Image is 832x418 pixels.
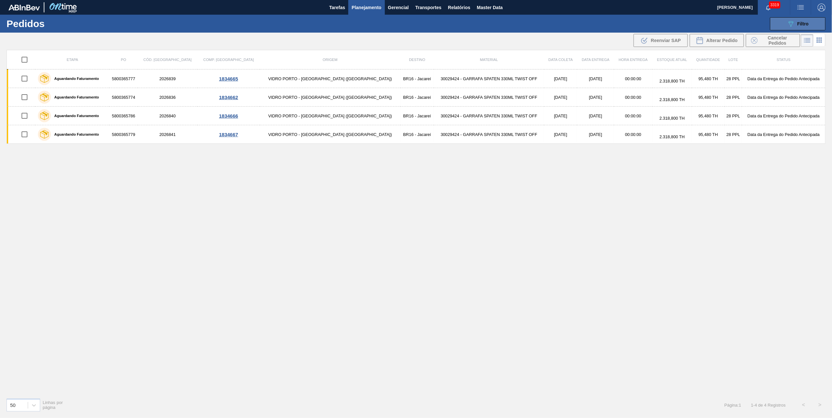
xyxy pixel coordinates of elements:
label: Aguardando Faturamento [51,77,99,81]
span: Lote [729,58,738,62]
span: Reenviar SAP [651,38,681,43]
img: TNhmsLtSVTkK8tSr43FrP2fwEKptu5GPRR3wAAAABJRU5ErkJggg== [8,5,40,10]
td: 28 PPL [725,69,742,88]
td: 30029424 - GARRAFA SPATEN 330ML TWIST OFF [434,88,544,107]
td: 00:00:00 [614,88,652,107]
td: [DATE] [544,69,577,88]
td: [DATE] [577,125,614,144]
span: Destino [409,58,425,62]
span: Origem [323,58,338,62]
div: Cancelar Pedidos em Massa [746,34,800,47]
td: 5800365786 [109,107,137,125]
span: Filtro [797,21,809,26]
td: Data da Entrega do Pedido Antecipada [742,125,825,144]
span: Página : 1 [724,403,741,408]
span: 1 - 4 de 4 Registros [751,403,786,408]
td: 5800365777 [109,69,137,88]
span: 2.318,800 TH [659,116,684,121]
a: Aguardando Faturamento58003657742026836VIDRO PORTO - [GEOGRAPHIC_DATA] ([GEOGRAPHIC_DATA])BR16 - ... [7,88,825,107]
td: VIDRO PORTO - [GEOGRAPHIC_DATA] ([GEOGRAPHIC_DATA]) [260,69,400,88]
td: 2026841 [138,125,197,144]
td: 00:00:00 [614,69,652,88]
div: Reenviar SAP [634,34,688,47]
td: 5800365779 [109,125,137,144]
span: Cód. [GEOGRAPHIC_DATA] [143,58,192,62]
td: [DATE] [577,88,614,107]
span: Data entrega [582,58,609,62]
span: Material [480,58,498,62]
td: VIDRO PORTO - [GEOGRAPHIC_DATA] ([GEOGRAPHIC_DATA]) [260,125,400,144]
span: Linhas por página [43,400,63,410]
td: [DATE] [544,107,577,125]
label: Aguardando Faturamento [51,132,99,136]
span: Cancelar Pedidos [760,35,795,46]
td: 5800365774 [109,88,137,107]
button: < [795,397,812,413]
span: Status [777,58,790,62]
span: PO [121,58,126,62]
span: Hora Entrega [619,58,648,62]
div: Visão em Cards [813,34,825,47]
td: 95,480 TH [692,88,725,107]
td: BR16 - Jacareí [400,88,434,107]
span: 3319 [769,1,780,8]
span: Master Data [477,4,503,11]
td: 95,480 TH [692,125,725,144]
label: Aguardando Faturamento [51,114,99,118]
td: 00:00:00 [614,125,652,144]
td: [DATE] [544,88,577,107]
div: 1834667 [198,132,259,137]
a: Aguardando Faturamento58003657862026840VIDRO PORTO - [GEOGRAPHIC_DATA] ([GEOGRAPHIC_DATA])BR16 - ... [7,107,825,125]
td: 30029424 - GARRAFA SPATEN 330ML TWIST OFF [434,125,544,144]
div: 1834665 [198,76,259,82]
button: Filtro [770,17,825,30]
span: 2.318,800 TH [659,79,684,83]
td: VIDRO PORTO - [GEOGRAPHIC_DATA] ([GEOGRAPHIC_DATA]) [260,88,400,107]
td: 28 PPL [725,88,742,107]
span: Planejamento [352,4,381,11]
td: BR16 - Jacareí [400,69,434,88]
td: [DATE] [577,107,614,125]
span: Transportes [415,4,441,11]
td: 2026836 [138,88,197,107]
td: 2026840 [138,107,197,125]
td: [DATE] [544,125,577,144]
td: [DATE] [577,69,614,88]
span: Tarefas [329,4,345,11]
div: 1834666 [198,113,259,119]
span: 2.318,800 TH [659,97,684,102]
td: 2026839 [138,69,197,88]
span: Data coleta [548,58,573,62]
span: Comp. [GEOGRAPHIC_DATA] [203,58,254,62]
span: Etapa [67,58,78,62]
span: 2.318,800 TH [659,134,684,139]
img: Logout [818,4,825,11]
td: 00:00:00 [614,107,652,125]
span: Alterar Pedido [706,38,738,43]
h1: Pedidos [7,20,108,27]
img: userActions [797,4,805,11]
td: VIDRO PORTO - [GEOGRAPHIC_DATA] ([GEOGRAPHIC_DATA]) [260,107,400,125]
td: 95,480 TH [692,69,725,88]
label: Aguardando Faturamento [51,95,99,99]
span: Estoque atual [657,58,687,62]
td: 30029424 - GARRAFA SPATEN 330ML TWIST OFF [434,107,544,125]
td: Data da Entrega do Pedido Antecipada [742,88,825,107]
div: Alterar Pedido [690,34,744,47]
button: > [812,397,828,413]
td: Data da Entrega do Pedido Antecipada [742,69,825,88]
td: 28 PPL [725,125,742,144]
td: 30029424 - GARRAFA SPATEN 330ML TWIST OFF [434,69,544,88]
td: Data da Entrega do Pedido Antecipada [742,107,825,125]
a: Aguardando Faturamento58003657792026841VIDRO PORTO - [GEOGRAPHIC_DATA] ([GEOGRAPHIC_DATA])BR16 - ... [7,125,825,144]
td: 95,480 TH [692,107,725,125]
td: BR16 - Jacareí [400,125,434,144]
span: Quantidade [696,58,720,62]
button: Notificações [758,3,779,12]
td: 28 PPL [725,107,742,125]
div: 1834662 [198,95,259,100]
div: 50 [10,402,16,408]
span: Relatórios [448,4,470,11]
